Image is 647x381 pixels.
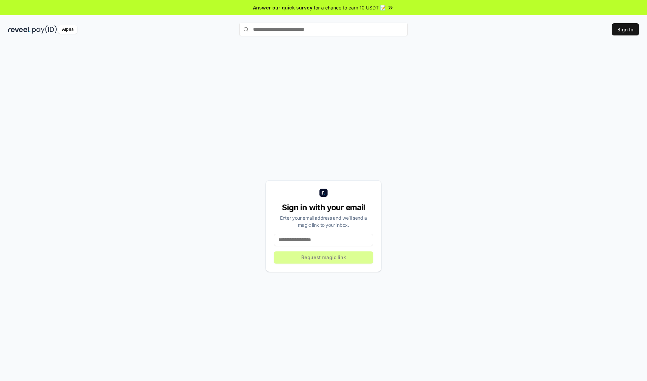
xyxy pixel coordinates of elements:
span: Answer our quick survey [253,4,312,11]
img: pay_id [32,25,57,34]
img: reveel_dark [8,25,31,34]
span: for a chance to earn 10 USDT 📝 [314,4,386,11]
div: Alpha [58,25,77,34]
img: logo_small [319,189,328,197]
div: Enter your email address and we’ll send a magic link to your inbox. [274,214,373,228]
div: Sign in with your email [274,202,373,213]
button: Sign In [612,23,639,35]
